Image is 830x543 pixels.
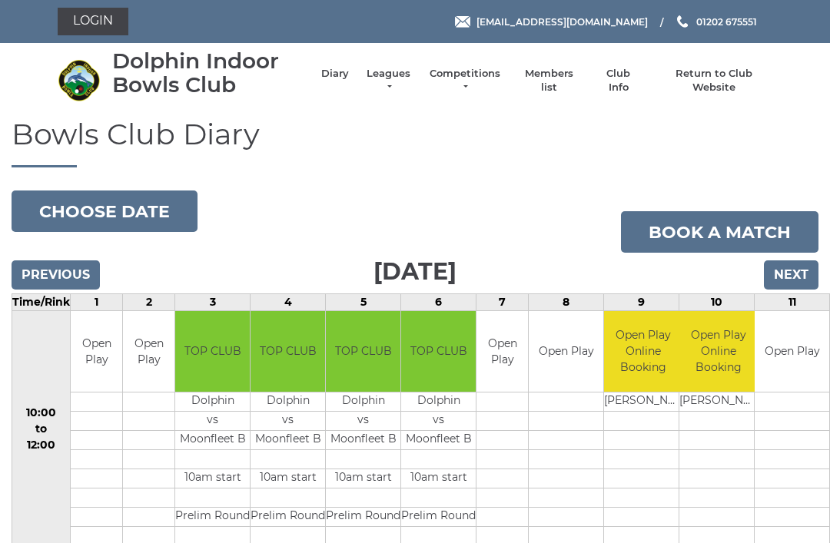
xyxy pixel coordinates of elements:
[123,311,174,392] td: Open Play
[251,507,325,526] td: Prelim Round
[12,294,71,311] td: Time/Rink
[679,294,755,311] td: 10
[476,311,528,392] td: Open Play
[679,311,757,392] td: Open Play Online Booking
[12,190,198,232] button: Choose date
[604,392,682,411] td: [PERSON_NAME]
[401,430,476,449] td: Moonfleet B
[71,311,122,392] td: Open Play
[326,294,401,311] td: 5
[58,8,128,35] a: Login
[326,411,400,430] td: vs
[71,294,123,311] td: 1
[401,392,476,411] td: Dolphin
[175,411,250,430] td: vs
[321,67,349,81] a: Diary
[621,211,818,253] a: Book a match
[326,430,400,449] td: Moonfleet B
[175,507,250,526] td: Prelim Round
[112,49,306,97] div: Dolphin Indoor Bowls Club
[326,507,400,526] td: Prelim Round
[12,260,100,290] input: Previous
[696,15,757,27] span: 01202 675551
[251,311,325,392] td: TOP CLUB
[58,59,100,101] img: Dolphin Indoor Bowls Club
[401,311,476,392] td: TOP CLUB
[529,311,603,392] td: Open Play
[455,15,648,29] a: Email [EMAIL_ADDRESS][DOMAIN_NAME]
[326,311,400,392] td: TOP CLUB
[175,469,250,488] td: 10am start
[675,15,757,29] a: Phone us 01202 675551
[604,294,679,311] td: 9
[755,311,829,392] td: Open Play
[175,294,251,311] td: 3
[326,392,400,411] td: Dolphin
[401,411,476,430] td: vs
[175,392,250,411] td: Dolphin
[12,118,818,168] h1: Bowls Club Diary
[476,294,529,311] td: 7
[476,15,648,27] span: [EMAIL_ADDRESS][DOMAIN_NAME]
[251,469,325,488] td: 10am start
[596,67,641,94] a: Club Info
[516,67,580,94] a: Members list
[401,294,476,311] td: 6
[529,294,604,311] td: 8
[455,16,470,28] img: Email
[428,67,502,94] a: Competitions
[364,67,413,94] a: Leagues
[755,294,830,311] td: 11
[677,15,688,28] img: Phone us
[604,311,682,392] td: Open Play Online Booking
[123,294,175,311] td: 2
[175,311,250,392] td: TOP CLUB
[401,469,476,488] td: 10am start
[764,260,818,290] input: Next
[251,411,325,430] td: vs
[401,507,476,526] td: Prelim Round
[251,294,326,311] td: 4
[251,430,325,449] td: Moonfleet B
[326,469,400,488] td: 10am start
[679,392,757,411] td: [PERSON_NAME]
[251,392,325,411] td: Dolphin
[175,430,250,449] td: Moonfleet B
[656,67,772,94] a: Return to Club Website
